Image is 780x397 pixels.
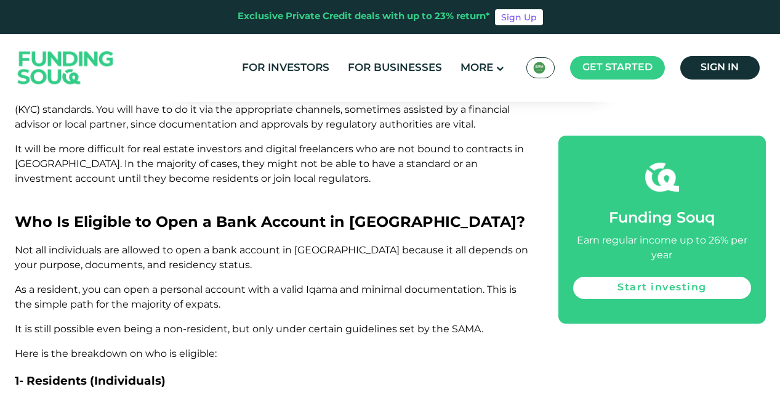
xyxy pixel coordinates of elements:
a: For Businesses [345,58,445,78]
span: Here is the breakdown on who is eligible: [15,348,217,359]
a: Start investing [573,277,750,299]
span: All transactions must comply with rigorous Anti-Money Laundering (AML) and Know Your Customer (KY... [15,89,510,130]
div: Earn regular income up to 26% per year [573,234,750,263]
span: It will be more difficult for real estate investors and digital freelancers who are not bound to ... [15,143,524,184]
img: SA Flag [533,62,545,74]
img: Logo [6,37,126,99]
a: Sign Up [495,9,543,25]
span: Not all individuals are allowed to open a bank account in [GEOGRAPHIC_DATA] because it all depend... [15,244,528,271]
span: It is still possible even being a non-resident, but only under certain guidelines set by the SAMA. [15,323,483,335]
img: fsicon [645,160,679,194]
div: Exclusive Private Credit deals with up to 23% return* [238,10,490,24]
a: For Investors [239,58,332,78]
span: Get started [582,63,653,72]
span: Funding Souq [609,211,715,226]
span: Who Is Eligible to Open a Bank Account in [GEOGRAPHIC_DATA]? [15,213,525,231]
a: Sign in [680,56,760,80]
span: As a resident, you can open a personal account with a valid Iqama and minimal documentation. This... [15,284,517,310]
span: Sign in [701,63,739,72]
span: More [460,63,493,73]
span: 1- Residents (Individuals) [15,374,166,388]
